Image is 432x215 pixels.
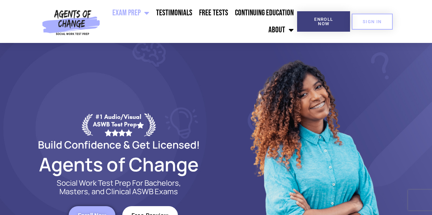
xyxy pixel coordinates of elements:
[363,19,382,24] span: SIGN IN
[93,113,144,136] div: #1 Audio/Visual ASWB Test Prep
[109,4,153,21] a: Exam Prep
[153,4,196,21] a: Testimonials
[352,14,393,30] a: SIGN IN
[265,21,297,39] a: About
[232,4,297,21] a: Continuing Education
[308,17,339,26] span: Enroll Now
[103,4,297,39] nav: Menu
[49,179,189,196] p: Social Work Test Prep For Bachelors, Masters, and Clinical ASWB Exams
[22,156,216,172] h2: Agents of Change
[196,4,232,21] a: Free Tests
[297,11,350,32] a: Enroll Now
[22,140,216,150] h2: Build Confidence & Get Licensed!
